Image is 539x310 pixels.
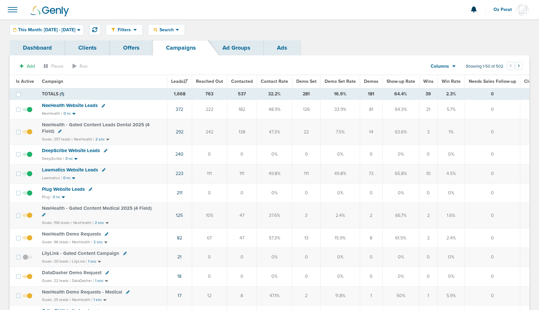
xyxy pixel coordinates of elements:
td: 138 [227,119,257,145]
td: 0 [192,247,227,267]
td: 0 [465,88,520,100]
td: 7.5% [320,119,360,145]
a: 240 [175,151,183,157]
td: 0% [320,183,360,203]
td: 50% [382,286,419,305]
td: 0% [382,145,419,164]
small: 1 snc [93,297,102,302]
small: DeepScribe | [42,156,64,161]
td: 0 [419,183,437,203]
td: 0 [465,203,520,228]
td: 0 [465,247,520,267]
span: NexHealth - Gated Content Medical 2025 (4 Field) [42,205,152,211]
td: 32.2% [257,88,292,100]
td: 37.6% [257,203,292,228]
a: Clients [65,40,110,55]
a: 21 [177,254,181,260]
td: 0% [437,183,465,203]
small: Goals: 156 leads | [42,220,72,225]
span: Campaign [42,79,63,84]
td: 182 [227,100,257,119]
small: Lawmatics | [42,176,62,180]
span: Is Active [16,79,34,84]
td: 181 [360,88,382,100]
td: 0% [382,267,419,286]
td: 64.4% [382,88,419,100]
td: 0 [292,267,320,286]
td: 5.9% [437,286,465,305]
td: 12 [192,286,227,305]
td: 33.9% [320,100,360,119]
span: Contact Rate [261,79,288,84]
span: NexHealth Website Leads [42,102,98,108]
span: Wins [423,79,434,84]
span: Win Rate [442,79,461,84]
td: 3 [292,203,320,228]
td: 0% [257,267,292,286]
button: Go to next page [515,62,523,70]
td: 0 [465,228,520,247]
td: TOTALS ( ) [38,88,167,100]
td: 0% [437,267,465,286]
small: Goals: 357 leads | [42,137,73,142]
td: 65.8% [382,164,419,183]
a: 372 [176,107,183,112]
td: 0 [192,145,227,164]
td: 0% [320,267,360,286]
a: 292 [176,129,183,135]
small: 0 nc [65,156,73,161]
td: 2.3% [437,88,465,100]
a: 223 [176,171,183,176]
small: 1 snc [88,259,96,264]
td: 111 [192,164,227,183]
a: 125 [176,213,183,218]
span: Columns [431,63,449,70]
td: 47.1% [257,286,292,305]
td: 0 [360,267,382,286]
small: Goals: 22 leads | [42,278,71,283]
td: 15.9% [320,228,360,247]
td: 1 [419,286,437,305]
small: DataDasher | [72,278,94,283]
td: 1% [437,119,465,145]
td: 0% [257,145,292,164]
td: 0% [382,247,419,267]
td: 2 [360,203,382,228]
td: 49.8% [257,164,292,183]
td: 73 [360,164,382,183]
td: 49.8% [320,164,360,183]
span: Contacted [231,79,253,84]
td: 0 [360,145,382,164]
td: 61.5% [382,228,419,247]
span: NexHealth Demo Requests - Medical [42,289,122,295]
small: Plug | [42,195,52,199]
td: 16.9% [320,88,360,100]
td: 0 [360,183,382,203]
td: 0% [382,183,419,203]
small: Goals: 25 leads | [42,297,71,302]
small: Goals: 96 leads | [42,240,71,245]
a: Offers [110,40,153,55]
td: 8 [227,286,257,305]
td: 0 [465,286,520,305]
td: 63.6% [382,119,419,145]
span: Plug Website Leads [42,186,85,192]
td: 0 [227,183,257,203]
a: 17 [178,293,181,298]
td: 1,668 [167,88,192,100]
td: 47 [227,228,257,247]
span: Demo Set Rate [325,79,356,84]
small: NexHealth | [72,240,92,244]
span: Demo Set [296,79,317,84]
ul: Pagination [507,63,523,71]
td: 537 [227,88,257,100]
td: 0% [320,145,360,164]
span: DataDasher Demo Request [42,270,102,276]
span: Showing 1-50 of 502 [466,64,504,69]
td: 0 [192,267,227,286]
span: Oz Porat [494,7,516,12]
td: 14 [360,119,382,145]
a: 211 [177,190,182,196]
td: 0 [292,247,320,267]
td: 1.6% [437,203,465,228]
